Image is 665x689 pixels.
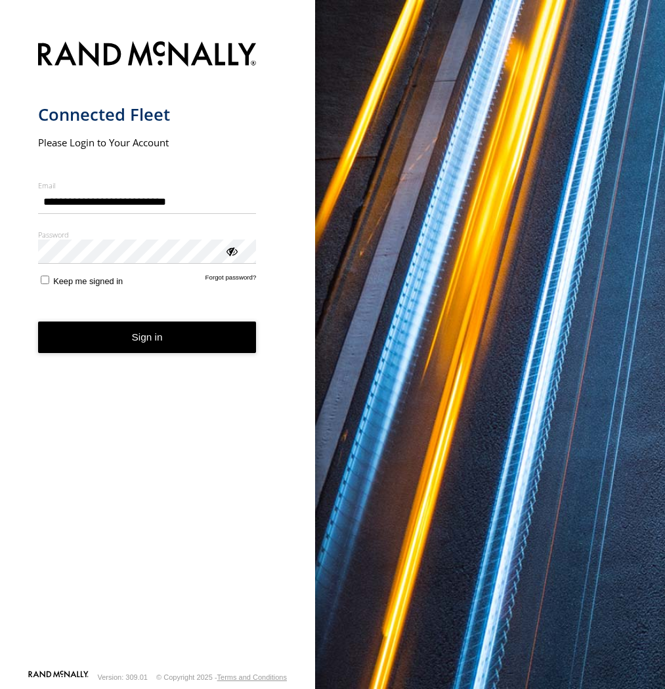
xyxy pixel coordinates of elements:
[38,180,257,190] label: Email
[53,276,123,286] span: Keep me signed in
[38,136,257,149] h2: Please Login to Your Account
[38,104,257,125] h1: Connected Fleet
[41,276,49,284] input: Keep me signed in
[38,230,257,240] label: Password
[156,673,287,681] div: © Copyright 2025 -
[28,671,89,684] a: Visit our Website
[225,244,238,257] div: ViewPassword
[38,33,278,669] form: main
[217,673,287,681] a: Terms and Conditions
[98,673,148,681] div: Version: 309.01
[38,39,257,72] img: Rand McNally
[38,322,257,354] button: Sign in
[205,274,257,286] a: Forgot password?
